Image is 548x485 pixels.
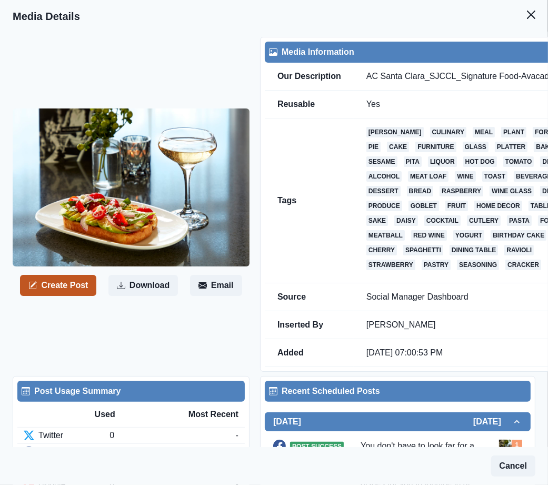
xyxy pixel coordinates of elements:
[491,230,546,241] a: birthday cake
[265,311,354,339] td: Inserted By
[411,230,447,241] a: red wine
[403,245,443,255] a: spaghetti
[265,412,531,431] button: [DATE][DATE]
[108,275,178,296] button: Download
[366,186,401,196] a: dessert
[265,91,354,118] td: Reusable
[504,245,534,255] a: ravioli
[366,201,402,211] a: produce
[290,442,344,451] span: Post Success
[366,260,415,270] a: strawberry
[366,215,388,226] a: sake
[366,320,436,329] a: [PERSON_NAME]
[109,429,235,442] div: 0
[265,339,354,367] td: Added
[424,215,461,226] a: cocktail
[394,215,418,226] a: daisy
[366,156,397,167] a: sesame
[503,156,534,167] a: tomato
[13,108,250,266] img: tgino3fphcquuvqnmlri
[408,171,449,182] a: meat loaf
[463,142,489,152] a: glass
[474,201,522,211] a: home decor
[408,201,439,211] a: goblet
[463,156,497,167] a: hot dog
[273,417,301,427] h2: [DATE]
[491,456,535,477] button: Cancel
[166,408,238,421] div: Most Recent
[269,385,526,398] div: Recent Scheduled Posts
[521,4,542,25] button: Close
[473,417,512,427] h2: [DATE]
[430,127,467,137] a: culinary
[450,245,498,255] a: dining table
[366,142,381,152] a: pie
[490,186,534,196] a: wine glass
[422,260,451,270] a: pastry
[499,440,522,463] img: tgino3fphcquuvqnmlri
[22,385,241,398] div: Post Usage Summary
[445,201,468,211] a: fruit
[455,171,475,182] a: wine
[366,171,402,182] a: alcohol
[387,142,409,152] a: cake
[265,63,354,91] td: Our Description
[512,440,522,450] div: Total Media Attached
[20,275,96,296] button: Create Post
[109,446,212,458] div: 1
[24,429,109,442] div: Twitter
[467,215,501,226] a: cutlery
[501,127,526,137] a: plant
[407,186,434,196] a: bread
[265,283,354,311] td: Source
[415,142,456,152] a: furniture
[453,230,484,241] a: yogurt
[428,156,457,167] a: liquor
[236,429,238,442] div: -
[366,230,405,241] a: meatball
[495,142,527,152] a: platter
[366,127,424,137] a: [PERSON_NAME]
[440,186,483,196] a: raspberry
[265,118,354,283] td: Tags
[404,156,422,167] a: pita
[505,260,541,270] a: cracker
[366,245,397,255] a: cherry
[473,127,495,137] a: meal
[190,275,242,296] button: Email
[482,171,507,182] a: toast
[95,408,167,421] div: Used
[212,446,238,458] div: [DATE]
[24,446,109,458] div: Facebook
[457,260,499,270] a: seasoning
[507,215,532,226] a: pasta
